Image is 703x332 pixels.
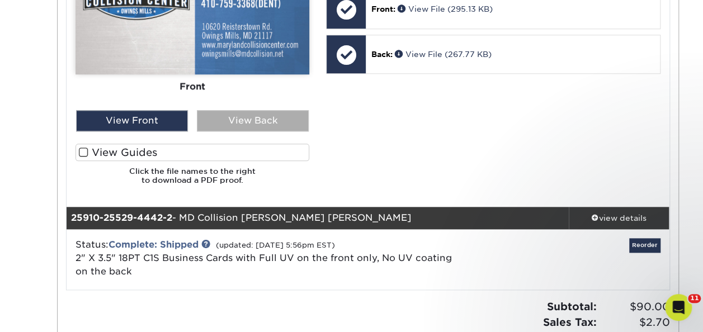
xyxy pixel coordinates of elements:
[371,50,393,59] span: Back:
[76,74,309,99] div: Front
[600,315,670,330] span: $2.70
[569,212,669,224] div: view details
[543,316,597,328] strong: Sales Tax:
[197,110,309,131] div: View Back
[569,207,669,229] a: view details
[629,238,660,252] a: Reorder
[108,239,199,250] a: Complete: Shipped
[216,241,335,249] small: (updated: [DATE] 5:56pm EST)
[71,212,172,223] strong: 25910-25529-4442-2
[76,167,309,194] h6: Click the file names to the right to download a PDF proof.
[398,4,493,13] a: View File (295.13 KB)
[67,207,569,229] div: - MD Collision [PERSON_NAME] [PERSON_NAME]
[76,253,452,277] a: 2" X 3.5" 18PT C1S Business Cards with Full UV on the front only, No UV coating on the back
[76,110,188,131] div: View Front
[665,294,692,321] iframe: Intercom live chat
[67,238,468,278] div: Status:
[371,4,395,13] span: Front:
[547,300,597,312] strong: Subtotal:
[600,299,670,315] span: $90.00
[395,50,492,59] a: View File (267.77 KB)
[688,294,701,303] span: 11
[76,144,309,161] label: View Guides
